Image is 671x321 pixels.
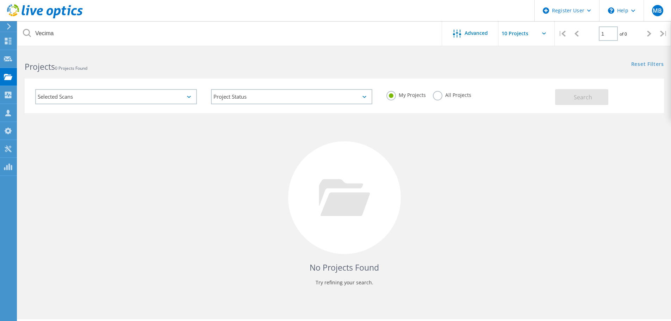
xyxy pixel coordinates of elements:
div: Project Status [211,89,373,104]
span: Advanced [465,31,488,36]
div: Selected Scans [35,89,197,104]
label: My Projects [386,91,426,98]
h4: No Projects Found [32,262,657,273]
a: Reset Filters [631,62,664,68]
div: | [555,21,569,46]
span: Search [574,93,592,101]
div: | [657,21,671,46]
a: Live Optics Dashboard [7,15,83,20]
span: MB [653,8,662,13]
b: Projects [25,61,55,72]
label: All Projects [433,91,471,98]
p: Try refining your search. [32,277,657,288]
svg: \n [608,7,614,14]
span: 0 Projects Found [55,65,87,71]
input: Search projects by name, owner, ID, company, etc [18,21,442,46]
button: Search [555,89,608,105]
span: of 0 [620,31,627,37]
